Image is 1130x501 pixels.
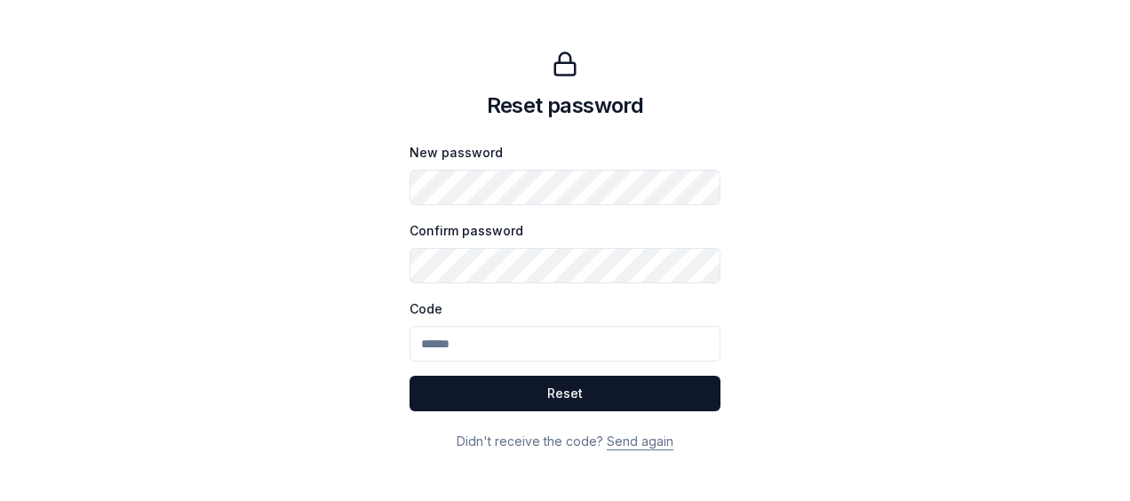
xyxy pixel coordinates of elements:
h1: Reset password [487,91,644,120]
label: Code [410,301,442,316]
button: Reset [410,376,720,411]
label: Confirm password [410,223,523,238]
a: Send again [607,433,673,449]
p: Didn't receive the code? [410,433,720,450]
label: New password [410,145,503,160]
